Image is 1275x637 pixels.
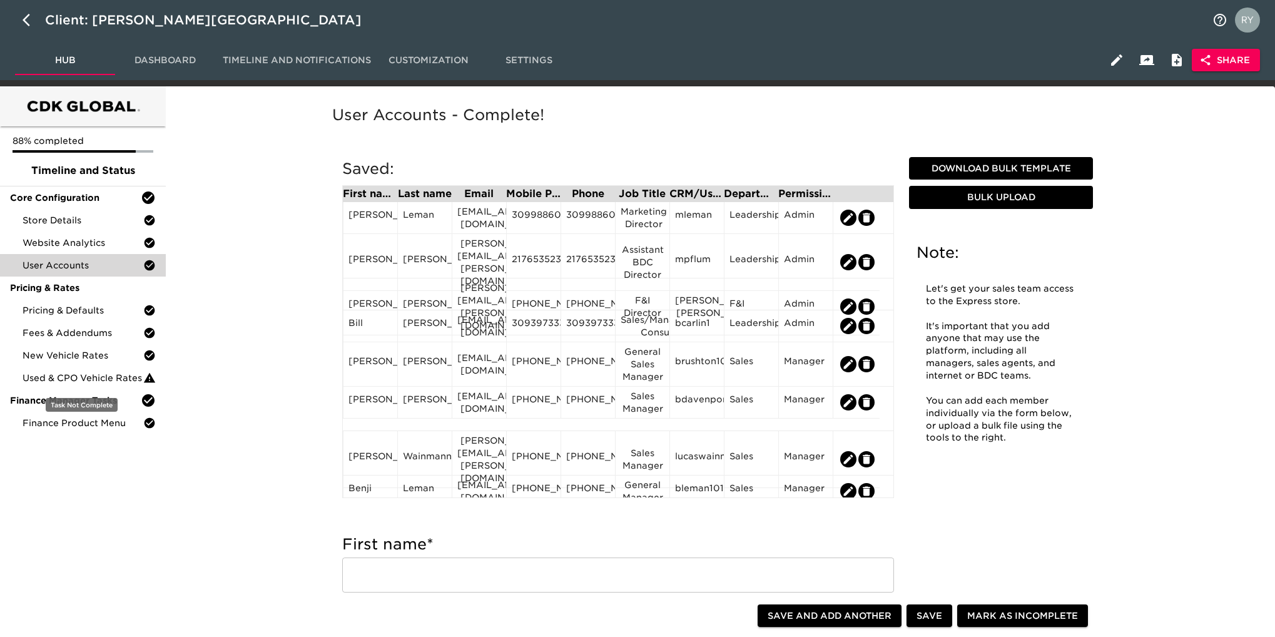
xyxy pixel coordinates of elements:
[403,253,447,272] div: [PERSON_NAME]
[457,390,501,415] div: [EMAIL_ADDRESS][DOMAIN_NAME]
[729,355,773,374] div: Sales
[784,355,828,374] div: Manager
[675,294,719,319] div: [PERSON_NAME].[PERSON_NAME]
[348,450,392,469] div: [PERSON_NAME]
[10,282,156,294] span: Pricing & Rates
[621,205,664,230] div: Marketing Director
[840,356,856,372] button: edit
[858,356,875,372] button: edit
[784,208,828,227] div: Admin
[512,253,556,272] div: 2176535230
[457,352,501,377] div: [EMAIL_ADDRESS][DOMAIN_NAME]
[858,254,875,270] button: edit
[967,608,1078,624] span: Mark as Incomplete
[909,186,1093,209] button: Bulk Upload
[784,317,828,335] div: Admin
[348,355,392,374] div: [PERSON_NAME]
[840,451,856,467] button: edit
[729,208,773,227] div: Leadership
[23,304,143,317] span: Pricing & Defaults
[512,482,556,501] div: [PHONE_NUMBER]
[457,479,501,504] div: [EMAIL_ADDRESS][DOMAIN_NAME]
[840,254,856,270] button: edit
[675,450,719,469] div: lucaswainman10141
[621,479,664,504] div: General Manager
[621,345,664,383] div: General Sales Manager
[917,608,942,624] span: Save
[348,393,392,412] div: [PERSON_NAME]
[123,53,208,68] span: Dashboard
[840,298,856,315] button: edit
[729,297,773,316] div: F&I
[403,355,447,374] div: [PERSON_NAME]
[566,253,610,272] div: 2176535230
[840,483,856,499] button: edit
[223,53,371,68] span: Timeline and Notifications
[403,450,447,469] div: Wainmann
[858,210,875,226] button: edit
[1235,8,1260,33] img: Profile
[342,159,894,179] h5: Saved:
[858,451,875,467] button: edit
[957,604,1088,628] button: Mark as Incomplete
[566,393,610,412] div: [PHONE_NUMBER]
[784,482,828,501] div: Manager
[23,349,143,362] span: New Vehicle Rates
[386,53,471,68] span: Customization
[1192,49,1260,72] button: Share
[784,253,828,272] div: Admin
[675,482,719,501] div: bleman10141
[1205,5,1235,35] button: notifications
[675,393,719,412] div: bdavenport10141
[729,317,773,335] div: Leadership
[926,283,1076,308] p: Let's get your sales team access to the Express store.
[332,105,1103,125] h5: User Accounts - Complete!
[452,189,506,199] div: Email
[914,161,1088,176] span: Download Bulk Template
[729,253,773,272] div: Leadership
[1162,45,1192,75] button: Internal Notes and Comments
[784,393,828,412] div: Manager
[512,450,556,469] div: [PHONE_NUMBER]
[566,450,610,469] div: [PHONE_NUMBER]
[1202,53,1250,68] span: Share
[23,237,143,249] span: Website Analytics
[10,163,156,178] span: Timeline and Status
[342,534,894,554] h5: First name
[926,395,1076,445] p: You can add each member individually via the form below, or upload a bulk file using the tools to...
[23,259,143,272] span: User Accounts
[397,189,452,199] div: Last name
[348,253,392,272] div: [PERSON_NAME]
[23,327,143,339] span: Fees & Addendums
[403,317,447,335] div: [PERSON_NAME]
[758,604,902,628] button: Save and Add Another
[621,447,664,472] div: Sales Manager
[778,189,833,199] div: Permission Set
[566,317,610,335] div: 3093973332
[840,318,856,334] button: edit
[675,355,719,374] div: brushton10141
[909,157,1093,180] button: Download Bulk Template
[566,482,610,501] div: [PHONE_NUMBER]
[621,390,664,415] div: Sales Manager
[729,393,773,412] div: Sales
[403,393,447,412] div: [PERSON_NAME]
[729,482,773,501] div: Sales
[10,394,141,407] span: Finance Manager Tasks
[768,608,891,624] span: Save and Add Another
[675,253,719,272] div: mpflum
[669,189,724,199] div: CRM/User ID
[724,189,778,199] div: Department
[858,394,875,410] button: edit
[917,243,1085,263] h5: Note:
[675,317,719,335] div: bcarlin1
[23,53,108,68] span: Hub
[512,208,556,227] div: 3099886035
[23,214,143,227] span: Store Details
[784,297,828,316] div: Admin
[506,189,561,199] div: Mobile Phone
[1132,45,1162,75] button: Client View
[348,208,392,227] div: [PERSON_NAME]
[729,450,773,469] div: Sales
[348,317,392,335] div: Bill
